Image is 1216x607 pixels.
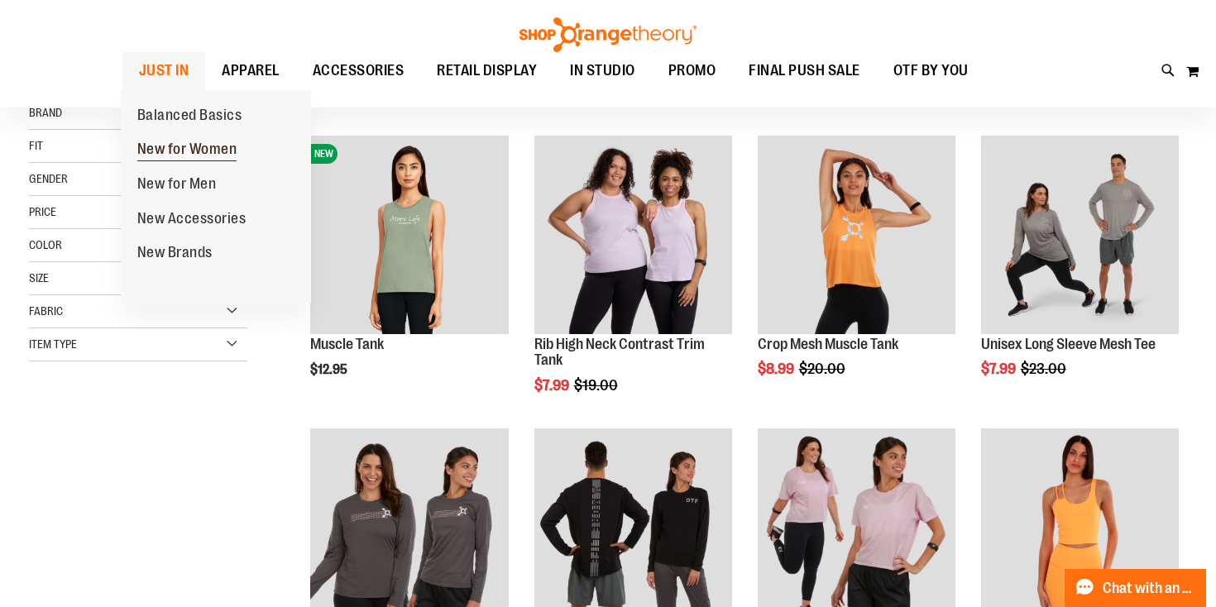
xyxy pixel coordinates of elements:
span: Brand [29,106,62,119]
span: $7.99 [981,361,1018,377]
a: Crop Mesh Muscle Tank [758,336,898,352]
span: Chat with an Expert [1103,581,1196,596]
img: Muscle Tank [310,136,508,333]
span: Fabric [29,304,63,318]
span: PROMO [668,52,716,89]
button: Chat with an Expert [1065,569,1207,607]
span: $20.00 [799,361,848,377]
div: product [973,127,1187,419]
span: $23.00 [1021,361,1069,377]
img: Crop Mesh Muscle Tank primary image [758,136,955,333]
span: $7.99 [534,377,572,394]
span: NEW [310,144,338,164]
span: FINAL PUSH SALE [749,52,860,89]
span: RETAIL DISPLAY [437,52,537,89]
img: Rib Tank w/ Contrast Binding primary image [534,136,732,333]
img: Unisex Long Sleeve Mesh Tee primary image [981,136,1179,333]
span: Balanced Basics [137,107,242,127]
span: APPAREL [222,52,280,89]
span: JUST IN [139,52,189,89]
img: Shop Orangetheory [517,17,699,52]
span: New for Women [137,141,237,161]
a: Muscle Tank [310,336,384,352]
span: New Accessories [137,210,247,231]
span: Color [29,238,62,251]
div: product [302,127,516,419]
span: ACCESSORIES [313,52,405,89]
div: product [749,127,964,419]
a: Rib Tank w/ Contrast Binding primary image [534,136,732,336]
span: Fit [29,139,43,152]
span: Size [29,271,49,284]
span: Price [29,205,56,218]
span: IN STUDIO [570,52,635,89]
a: Unisex Long Sleeve Mesh Tee [981,336,1156,352]
span: Gender [29,172,68,185]
div: product [526,127,740,436]
a: Crop Mesh Muscle Tank primary image [758,136,955,336]
span: OTF BY YOU [893,52,969,89]
a: Unisex Long Sleeve Mesh Tee primary image [981,136,1179,336]
span: $12.95 [310,362,350,377]
a: Muscle TankNEW [310,136,508,336]
span: $8.99 [758,361,797,377]
span: New Brands [137,244,213,265]
span: $19.00 [574,377,620,394]
a: Rib High Neck Contrast Trim Tank [534,336,705,369]
span: New for Men [137,175,217,196]
span: Item Type [29,337,77,351]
